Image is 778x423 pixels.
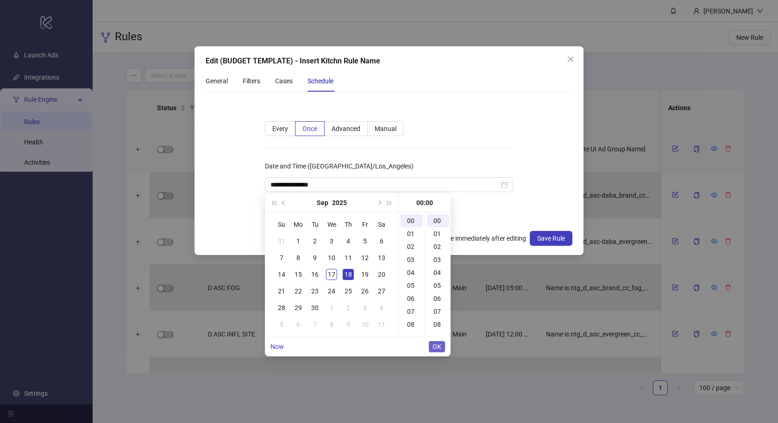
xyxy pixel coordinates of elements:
span: Save Rule [537,235,565,242]
td: 2025-10-05 [273,316,290,333]
div: 7 [309,319,320,330]
span: Every [272,125,288,132]
button: Last year (Control + left) [269,193,279,212]
th: We [323,216,340,233]
div: 06 [427,292,449,305]
div: 25 [343,286,354,297]
div: 1 [293,236,304,247]
div: 4 [376,302,387,313]
td: 2025-09-25 [340,283,357,299]
div: 1 [326,302,337,313]
span: close [567,56,574,63]
button: Save Rule [530,231,572,246]
td: 2025-09-04 [340,233,357,249]
td: 2025-10-04 [373,299,390,316]
div: 01 [401,227,423,240]
div: 01 [427,227,449,240]
td: 2025-09-07 [273,249,290,266]
td: 2025-09-14 [273,266,290,283]
div: 6 [376,236,387,247]
button: Choose a month [317,193,328,212]
td: 2025-10-09 [340,316,357,333]
div: 6 [293,319,304,330]
td: 2025-09-13 [373,249,390,266]
th: Sa [373,216,390,233]
div: 05 [427,279,449,292]
button: Next month (PageDown) [374,193,384,212]
button: OK [429,341,445,352]
div: 12 [359,252,370,263]
div: 16 [309,269,320,280]
div: Cases [275,76,293,86]
td: 2025-09-20 [373,266,390,283]
td: 2025-09-22 [290,283,307,299]
td: 2025-08-31 [273,233,290,249]
div: 04 [401,266,423,279]
div: 00:00 [402,193,447,212]
td: 2025-09-06 [373,233,390,249]
div: 28 [276,302,287,313]
td: 2025-09-28 [273,299,290,316]
div: 00 [427,214,449,227]
td: 2025-09-23 [307,283,323,299]
td: 2025-09-01 [290,233,307,249]
button: Previous month (PageUp) [279,193,289,212]
div: Filters [243,76,260,86]
div: 14 [276,269,287,280]
label: Date and Time (America/Los_Angeles) [265,159,420,174]
div: 05 [401,279,423,292]
td: 2025-09-10 [323,249,340,266]
div: 9 [309,252,320,263]
td: 2025-09-24 [323,283,340,299]
td: 2025-10-07 [307,316,323,333]
div: 9 [343,319,354,330]
th: Mo [290,216,307,233]
td: 2025-09-11 [340,249,357,266]
div: 09 [401,331,423,344]
span: Advanced [332,125,360,132]
div: 11 [343,252,354,263]
div: 2 [343,302,354,313]
td: 2025-09-03 [323,233,340,249]
div: 5 [359,236,370,247]
div: 06 [401,292,423,305]
div: 00 [401,214,423,227]
span: Once [302,125,317,132]
span: Activate rule immediately after editing [414,233,530,243]
div: 31 [276,236,287,247]
div: 09 [427,331,449,344]
div: 4 [343,236,354,247]
div: 10 [326,252,337,263]
td: 2025-10-11 [373,316,390,333]
td: 2025-09-29 [290,299,307,316]
td: 2025-09-02 [307,233,323,249]
th: Tu [307,216,323,233]
div: Edit (BUDGET TEMPLATE) - Insert Kitchn Rule Name [206,56,572,67]
div: 29 [293,302,304,313]
div: 27 [376,286,387,297]
a: Now [270,343,284,350]
td: 2025-10-02 [340,299,357,316]
td: 2025-09-26 [357,283,373,299]
div: 07 [427,305,449,318]
td: 2025-09-16 [307,266,323,283]
td: 2025-09-18 [340,266,357,283]
div: 22 [293,286,304,297]
td: 2025-09-05 [357,233,373,249]
td: 2025-09-08 [290,249,307,266]
span: OK [433,343,441,350]
div: 02 [401,240,423,253]
td: 2025-10-08 [323,316,340,333]
td: 2025-10-01 [323,299,340,316]
td: 2025-09-17 [323,266,340,283]
div: 3 [326,236,337,247]
th: Su [273,216,290,233]
div: 10 [359,319,370,330]
div: 5 [276,319,287,330]
div: 7 [276,252,287,263]
div: 08 [427,318,449,331]
input: Date and Time (America/Los_Angeles) [270,180,499,190]
div: 21 [276,286,287,297]
td: 2025-09-09 [307,249,323,266]
div: 03 [401,253,423,266]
